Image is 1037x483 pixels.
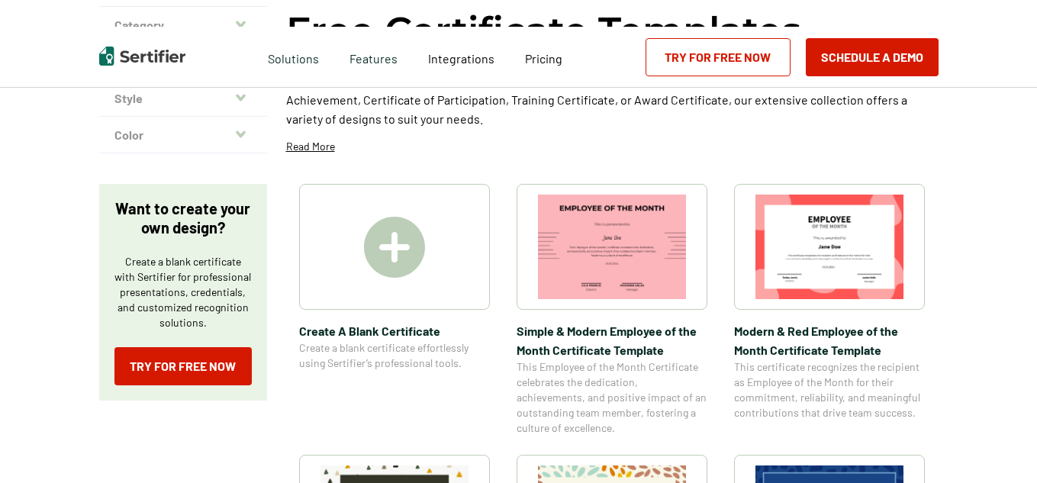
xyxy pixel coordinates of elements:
p: Create a blank certificate with Sertifier for professional presentations, credentials, and custom... [114,254,252,330]
p: Read More [286,139,335,154]
img: Simple & Modern Employee of the Month Certificate Template [538,195,686,299]
span: Pricing [525,51,562,66]
span: This certificate recognizes the recipient as Employee of the Month for their commitment, reliabil... [734,359,925,420]
button: Category [99,7,267,43]
span: Integrations [428,51,494,66]
span: Features [349,47,398,66]
a: Integrations [428,47,494,66]
a: Modern & Red Employee of the Month Certificate TemplateModern & Red Employee of the Month Certifi... [734,184,925,436]
span: Solutions [268,47,319,66]
span: Simple & Modern Employee of the Month Certificate Template [517,321,707,359]
a: Try for Free Now [114,347,252,385]
button: Style [99,80,267,117]
img: Modern & Red Employee of the Month Certificate Template [755,195,903,299]
span: Create a blank certificate effortlessly using Sertifier’s professional tools. [299,340,490,371]
img: Create A Blank Certificate [364,217,425,278]
h1: Free Certificate Templates [286,6,801,56]
a: Simple & Modern Employee of the Month Certificate TemplateSimple & Modern Employee of the Month C... [517,184,707,436]
button: Color [99,117,267,153]
button: Schedule a Demo [806,38,939,76]
span: This Employee of the Month Certificate celebrates the dedication, achievements, and positive impa... [517,359,707,436]
span: Create A Blank Certificate [299,321,490,340]
p: Explore a wide selection of customizable certificate templates at Sertifier. Whether you need a C... [286,71,939,128]
a: Try for Free Now [646,38,791,76]
p: Want to create your own design? [114,199,252,237]
img: Sertifier | Digital Credentialing Platform [99,47,185,66]
span: Modern & Red Employee of the Month Certificate Template [734,321,925,359]
a: Pricing [525,47,562,66]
